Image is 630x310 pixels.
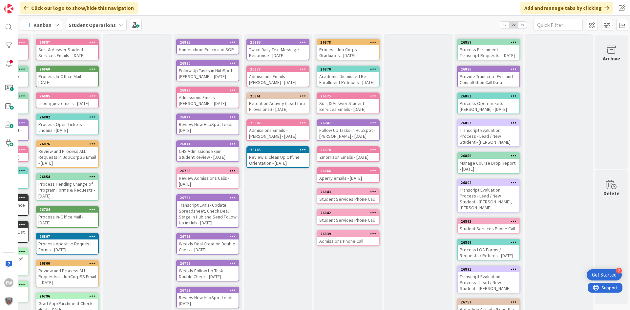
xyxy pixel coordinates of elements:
[458,66,519,72] div: 26896
[36,39,98,60] div: 26887Sort & Answer Student Services Emails - [DATE]
[36,99,98,108] div: Jrodriguez emails - [DATE]
[177,120,239,134] div: Review New HubSpot Leads - [DATE]
[36,207,98,227] div: 26784Process In-Office Mail - [DATE]
[177,234,239,239] div: 26763
[39,261,98,266] div: 26800
[247,72,309,87] div: Admissions Emails - [PERSON_NAME] - [DATE]
[36,66,98,87] div: 26860Process In-Office Mail - [DATE]
[458,239,519,245] div: 26869
[176,194,239,228] a: 26764Transcript Evals- Update Spreadsheet, Check Deal Stage in Hub and Send Follow Up in Hub - [D...
[317,174,379,182] div: Aperry emails - [DATE]
[36,72,98,87] div: Process In-Office Mail - [DATE]
[458,99,519,114] div: Process Open Tickets - [PERSON_NAME] - [DATE]
[458,218,519,224] div: 26892
[39,207,98,212] div: 26784
[317,147,379,153] div: 26874
[461,240,519,245] div: 26869
[317,120,379,126] div: 26847
[317,230,380,246] a: 26839Admissions Phone Call
[36,266,98,287] div: Review and Process ALL Requests in JobCorpSS Email - [DATE]
[36,213,98,227] div: Process In-Office Mail - [DATE]
[317,93,380,114] a: 26875Sort & Answer Student Services Emails - [DATE]
[317,93,379,99] div: 26875
[587,269,622,280] div: Open Get Started checklist, remaining modules: 2
[39,294,98,299] div: 26796
[177,45,239,54] div: Homeschool Policy and SOP
[247,93,309,99] div: 26861
[458,93,519,114] div: 26881Process Open Tickets - [PERSON_NAME] - [DATE]
[176,114,239,135] a: 26844Review New HubSpot Leads - [DATE]
[177,141,239,147] div: 26841
[36,234,98,254] div: 26807Process Apostille Request Forms - [DATE]
[39,115,98,119] div: 26882
[317,210,379,224] div: 26842Student Services Phone Call
[320,94,379,98] div: 26875
[320,211,379,215] div: 26842
[36,114,99,135] a: 26882Process Open Tickets - Jhoana - [DATE]
[180,234,239,239] div: 26763
[39,67,98,72] div: 26860
[458,299,519,305] div: 26757
[458,218,519,233] div: 26892Student Services Phone Call
[177,87,239,108] div: 26879Admissions Emails - [PERSON_NAME] - [DATE]
[592,272,617,278] div: Get Started
[177,168,239,188] div: 26765Review Admissions Calls - [DATE]
[320,121,379,125] div: 26847
[36,239,98,254] div: Process Apostille Request Forms - [DATE]
[461,219,519,224] div: 26892
[176,233,239,255] a: 26763Weekly Deal Creation Double Check - [DATE]
[176,39,239,54] a: 26895Homeschool Policy and SOP
[250,148,309,152] div: 26785
[247,39,309,60] div: 26883Twice Daily Text Message Response - [DATE]
[177,147,239,161] div: CHS Admissions Exam Student Review - [DATE]
[39,175,98,179] div: 26854
[36,147,98,167] div: Review and Process ALL Requests in JobCorpSS Email - [DATE]
[250,40,309,45] div: 26883
[177,66,239,81] div: Follow Up Tasks in HubSpot - [PERSON_NAME] - [DATE]
[177,141,239,161] div: 26841CHS Admissions Exam Student Review - [DATE]
[177,195,239,227] div: 26764Transcript Evals- Update Spreadsheet, Check Deal Stage in Hub and Send Follow Up in Hub - [D...
[458,266,519,272] div: 26891
[180,61,239,66] div: 26880
[320,169,379,173] div: 26866
[36,207,98,213] div: 26784
[247,45,309,60] div: Twice Daily Text Message Response - [DATE]
[246,93,309,114] a: 26861Retention Activity (Lead thru Provisional) - [DATE]
[176,167,239,189] a: 26765Review Admissions Calls - [DATE]
[176,87,239,108] a: 26879Admissions Emails - [PERSON_NAME] - [DATE]
[177,201,239,227] div: Transcript Evals- Update Spreadsheet, Check Deal Stage in Hub and Send Follow Up in Hub - [DATE]
[36,233,99,255] a: 26807Process Apostille Request Forms - [DATE]
[177,260,239,266] div: 26762
[246,66,309,87] a: 26877Admissions Emails - [PERSON_NAME] - [DATE]
[458,245,519,260] div: Process LOA Forms / Requests / Returns - [DATE]
[457,239,520,260] a: 26869Process LOA Forms / Requests / Returns - [DATE]
[317,147,379,161] div: 26874Zmorrison Emails - [DATE]
[36,140,99,168] a: 26876Review and Process ALL Requests in JobCorpSS Email - [DATE]
[180,196,239,200] div: 26764
[317,120,379,140] div: 26847Follow Up Tasks in HubSpot - [PERSON_NAME] - [DATE]
[177,239,239,254] div: Weekly Deal Creation Double Check - [DATE]
[461,180,519,185] div: 26894
[177,39,239,45] div: 26895
[20,2,138,14] div: Click our logo to show/hide this navigation
[603,54,620,62] div: Archive
[36,93,99,108] a: 26885Jrodriguez emails - [DATE]
[458,39,519,60] div: 26857Process Parchment Transcript Requests - [DATE]
[317,168,379,174] div: 26866
[247,66,309,72] div: 26877
[176,260,239,281] a: 26762Weekly Follow Up Task Double Check - [DATE]
[458,272,519,293] div: Transcript Evaluation Process - Lead / New Student - [PERSON_NAME]
[317,188,380,204] a: 26843Student Services Phone Call
[317,216,379,224] div: Student Services Phone Call
[180,40,239,45] div: 26895
[177,287,239,308] div: 26758Review New HubSpot Leads - [DATE]
[177,60,239,81] div: 26880Follow Up Tasks in HubSpot - [PERSON_NAME] - [DATE]
[177,174,239,188] div: Review Admissions Calls - [DATE]
[317,99,379,114] div: Sort & Answer Student Services Emails - [DATE]
[458,266,519,293] div: 26891Transcript Evaluation Process - Lead / New Student - [PERSON_NAME]
[177,60,239,66] div: 26880
[457,66,520,87] a: 26896Provide Transcript Eval and Consultation Call Data
[458,93,519,99] div: 26881
[458,39,519,45] div: 26857
[461,154,519,158] div: 26856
